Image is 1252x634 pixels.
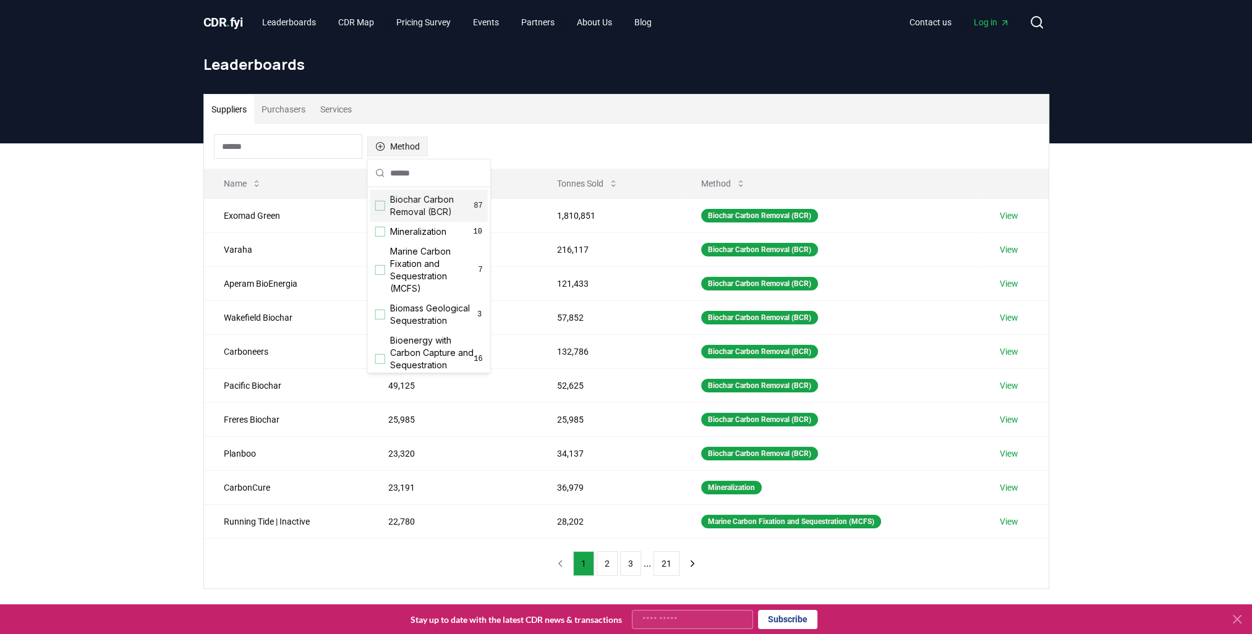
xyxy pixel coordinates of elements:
button: Name [214,171,271,196]
span: Mineralization [390,226,446,238]
a: View [999,345,1018,358]
div: Biochar Carbon Removal (BCR) [701,209,818,222]
span: 16 [474,354,482,364]
td: 22,780 [368,504,537,538]
button: Services [313,95,359,124]
button: Tonnes Sold [547,171,628,196]
a: CDR Map [328,11,384,33]
div: Mineralization [701,481,762,494]
a: Events [463,11,509,33]
button: Method [691,171,756,196]
span: . [226,15,230,30]
td: 52,625 [537,368,681,402]
a: Leaderboards [252,11,326,33]
td: 36,979 [537,470,681,504]
div: Biochar Carbon Removal (BCR) [701,379,818,392]
td: Pacific Biochar [204,368,368,402]
a: Partners [511,11,564,33]
span: Biomass Geological Sequestration [390,302,477,327]
button: 21 [654,551,679,576]
a: View [999,447,1018,460]
a: View [999,277,1018,290]
a: View [999,481,1018,494]
nav: Main [252,11,662,33]
span: Log in [974,16,1010,28]
button: 3 [620,551,641,576]
span: 10 [473,227,483,237]
td: 25,985 [368,402,537,436]
span: Bioenergy with Carbon Capture and Sequestration (BECCS) [390,334,474,384]
a: View [999,311,1018,324]
td: 25,985 [537,402,681,436]
span: 7 [478,265,482,275]
button: 2 [597,551,618,576]
nav: Main [900,11,1020,33]
td: CarbonCure [204,470,368,504]
td: 34,137 [537,436,681,470]
td: Exomad Green [204,198,368,232]
td: 28,202 [537,504,681,538]
td: 57,852 [537,300,681,334]
a: Pricing Survey [386,11,461,33]
a: Blog [624,11,662,33]
td: Wakefield Biochar [204,300,368,334]
a: View [999,413,1018,426]
td: Carboneers [204,334,368,368]
td: 1,810,851 [537,198,681,232]
button: 1 [573,551,594,576]
div: Biochar Carbon Removal (BCR) [701,447,818,460]
td: 121,433 [537,266,681,300]
a: Log in [964,11,1020,33]
button: next page [682,551,703,576]
td: 23,191 [368,470,537,504]
button: Method [367,137,428,156]
div: Biochar Carbon Removal (BCR) [701,277,818,290]
div: Biochar Carbon Removal (BCR) [701,311,818,324]
td: Varaha [204,232,368,266]
a: About Us [567,11,622,33]
a: View [999,243,1018,256]
li: ... [644,556,651,571]
a: View [999,379,1018,392]
h1: Leaderboards [203,54,1049,74]
td: 216,117 [537,232,681,266]
span: 87 [474,201,482,211]
div: Biochar Carbon Removal (BCR) [701,413,818,426]
div: Biochar Carbon Removal (BCR) [701,345,818,358]
td: Planboo [204,436,368,470]
div: Biochar Carbon Removal (BCR) [701,243,818,256]
td: Freres Biochar [204,402,368,436]
td: 23,320 [368,436,537,470]
td: 49,125 [368,368,537,402]
span: 3 [477,310,483,319]
a: Contact us [900,11,961,33]
td: Aperam BioEnergia [204,266,368,300]
button: Suppliers [204,95,254,124]
a: CDR.fyi [203,14,243,31]
td: 132,786 [537,334,681,368]
span: Biochar Carbon Removal (BCR) [390,193,474,218]
a: View [999,209,1018,222]
span: CDR fyi [203,15,243,30]
button: Purchasers [254,95,313,124]
div: Marine Carbon Fixation and Sequestration (MCFS) [701,515,881,528]
a: View [999,515,1018,528]
span: Marine Carbon Fixation and Sequestration (MCFS) [390,245,479,295]
td: Running Tide | Inactive [204,504,368,538]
